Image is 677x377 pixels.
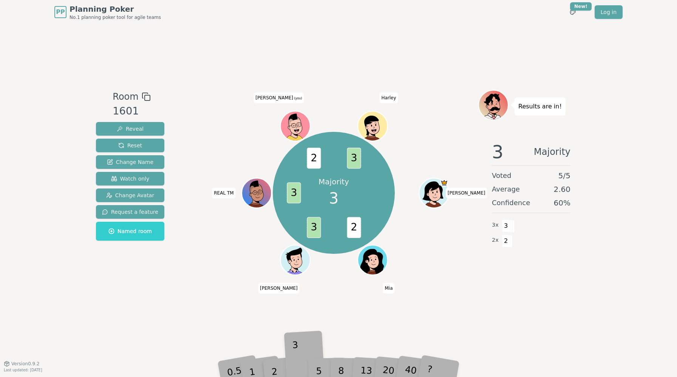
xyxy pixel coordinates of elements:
[253,92,304,103] span: Click to change your name
[492,184,520,195] span: Average
[534,143,570,161] span: Majority
[287,182,301,203] span: 3
[102,208,158,216] span: Request a feature
[379,92,398,103] span: Click to change your name
[492,221,499,229] span: 3 x
[318,176,349,187] p: Majority
[440,179,448,187] span: Ellen is the host
[307,148,321,168] span: 2
[96,205,164,219] button: Request a feature
[118,142,142,149] span: Reset
[113,90,138,104] span: Room
[570,2,592,11] div: New!
[446,188,487,198] span: Click to change your name
[492,143,504,161] span: 3
[96,155,164,169] button: Change Name
[4,368,42,372] span: Last updated: [DATE]
[492,198,530,208] span: Confidence
[96,188,164,202] button: Change Avatar
[96,122,164,136] button: Reveal
[96,139,164,152] button: Reset
[11,361,40,367] span: Version 0.9.2
[329,187,338,210] span: 3
[281,112,309,140] button: Click to change your avatar
[307,217,321,238] span: 3
[347,148,361,168] span: 3
[502,219,510,232] span: 3
[502,235,510,247] span: 2
[70,14,161,20] span: No.1 planning poker tool for agile teams
[383,283,395,294] span: Click to change your name
[558,170,570,181] span: 5 / 5
[117,125,144,133] span: Reveal
[111,175,150,182] span: Watch only
[54,4,161,20] a: PPPlanning PokerNo.1 planning poker tool for agile teams
[347,217,361,238] span: 2
[518,101,562,112] p: Results are in!
[108,227,152,235] span: Named room
[566,5,580,19] button: New!
[554,198,570,208] span: 60 %
[293,96,302,100] span: (you)
[107,158,153,166] span: Change Name
[56,8,65,17] span: PP
[4,361,40,367] button: Version0.9.2
[595,5,623,19] a: Log in
[212,188,235,198] span: Click to change your name
[492,170,512,181] span: Voted
[106,192,155,199] span: Change Avatar
[96,222,164,241] button: Named room
[113,104,150,119] div: 1601
[492,236,499,244] span: 2 x
[96,172,164,185] button: Watch only
[70,4,161,14] span: Planning Poker
[553,184,570,195] span: 2.60
[258,283,300,294] span: Click to change your name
